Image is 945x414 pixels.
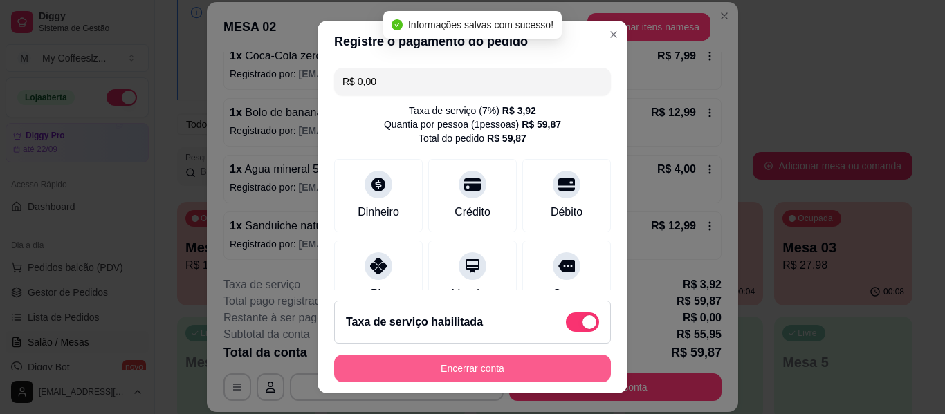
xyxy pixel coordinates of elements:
div: Dinheiro [358,204,399,220]
header: Registre o pagamento do pedido [318,21,627,62]
div: R$ 3,92 [502,104,536,117]
input: Ex.: hambúrguer de cordeiro [342,68,603,95]
div: R$ 59,87 [487,131,526,145]
div: Total do pedido [419,131,526,145]
div: R$ 59,87 [522,117,561,131]
span: check-circle [392,19,403,30]
span: Informações salvas com sucesso! [408,19,553,30]
div: Pix [371,285,386,302]
div: Débito [551,204,582,220]
div: Quantia por pessoa ( 1 pessoas) [384,117,561,131]
div: Crédito [455,204,490,220]
button: Close [603,23,625,46]
h2: Taxa de serviço habilitada [346,314,483,330]
div: Voucher [452,285,493,302]
div: Taxa de serviço ( 7 %) [409,104,536,117]
div: Outro [553,285,580,302]
button: Encerrar conta [334,355,611,382]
